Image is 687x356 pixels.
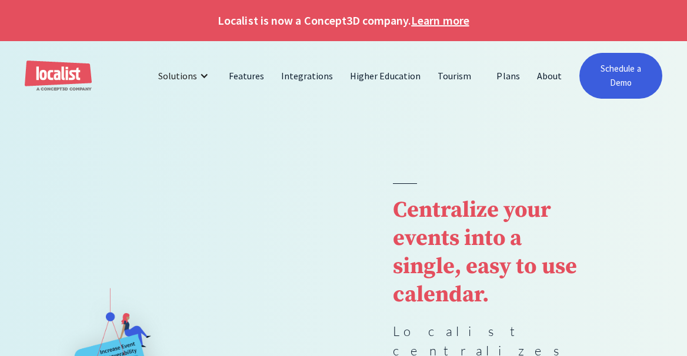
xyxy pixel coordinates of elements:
a: About [529,62,571,90]
div: Solutions [149,62,221,90]
a: Learn more [411,12,469,29]
a: home [25,61,92,92]
a: Integrations [273,62,342,90]
a: Tourism [429,62,480,90]
a: Schedule a Demo [579,53,663,99]
a: Plans [488,62,528,90]
a: Features [221,62,273,90]
strong: Centralize your events into a single, easy to use calendar. [393,196,577,309]
a: Higher Education [342,62,429,90]
div: Solutions [158,69,197,83]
